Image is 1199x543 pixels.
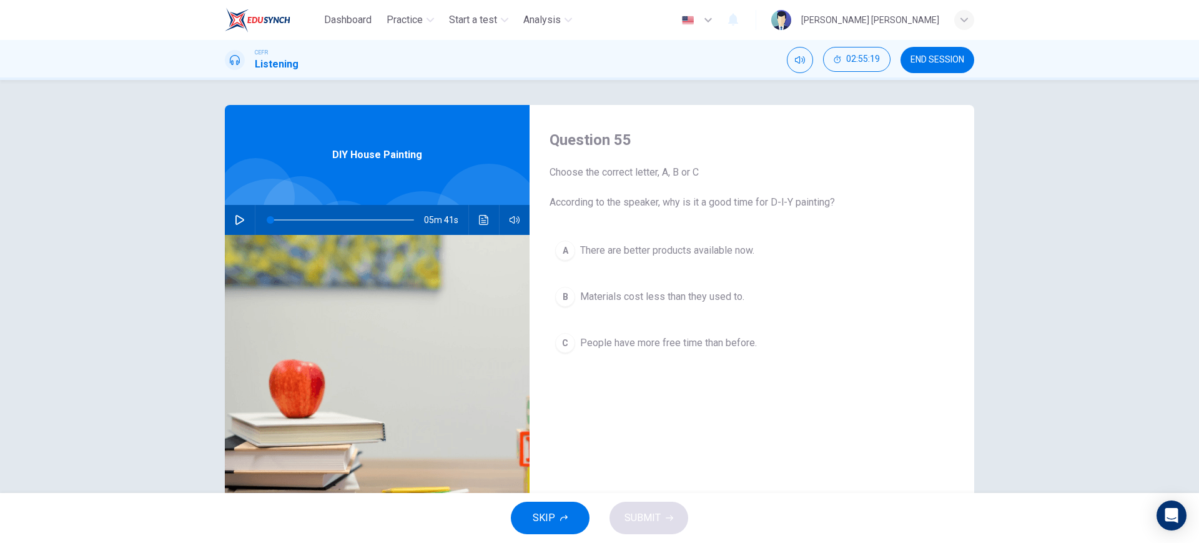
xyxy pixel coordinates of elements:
span: 05m 41s [424,205,468,235]
button: SKIP [511,502,590,534]
button: AThere are better products available now. [550,235,954,266]
div: A [555,241,575,261]
button: Dashboard [319,9,377,31]
button: 02:55:19 [823,47,891,72]
img: en [680,16,696,25]
div: B [555,287,575,307]
span: Practice [387,12,423,27]
span: Start a test [449,12,497,27]
button: Analysis [518,9,577,31]
span: Analysis [523,12,561,27]
span: DIY House Painting [332,147,422,162]
button: Click to see the audio transcription [474,205,494,235]
span: There are better products available now. [580,243,754,258]
div: Open Intercom Messenger [1157,501,1187,531]
span: Dashboard [324,12,372,27]
div: Hide [823,47,891,73]
img: Profile picture [771,10,791,30]
h1: Listening [255,57,299,72]
span: Materials cost less than they used to. [580,289,744,304]
button: END SESSION [900,47,974,73]
img: EduSynch logo [225,7,290,32]
button: Start a test [444,9,513,31]
button: CPeople have more free time than before. [550,327,954,359]
a: EduSynch logo [225,7,319,32]
span: END SESSION [910,55,964,65]
span: SKIP [533,509,555,527]
span: People have more free time than before. [580,336,757,351]
span: 02:55:19 [846,54,880,64]
div: [PERSON_NAME] [PERSON_NAME] [801,12,939,27]
div: Mute [787,47,813,73]
span: CEFR [255,48,268,57]
h4: Question 55 [550,130,954,150]
div: C [555,333,575,353]
button: BMaterials cost less than they used to. [550,281,954,312]
button: Practice [382,9,439,31]
span: Choose the correct letter, A, B or C According to the speaker, why is it a good time for D-l-Y pa... [550,165,954,210]
img: DIY House Painting [225,235,530,539]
